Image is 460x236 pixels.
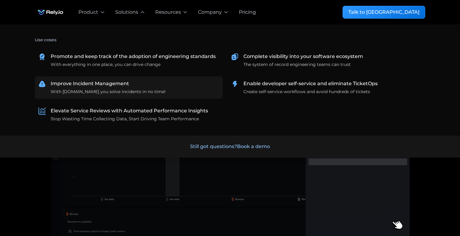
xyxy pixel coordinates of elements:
a: Complete visibility into your software ecosystemThe system of record engineering teams can trust [228,49,415,71]
div: Product [78,9,98,16]
div: Promote and keep track of the adoption of engineering standards [51,53,216,60]
a: Still got questions?Book a demo [10,136,450,158]
div: Resources [155,9,181,16]
img: Rely.io logo [35,6,66,18]
a: Promote and keep track of the adoption of engineering standardsWith everything in one place, you ... [35,49,223,71]
a: home [35,6,66,18]
div: Solutions [115,9,138,16]
span: Book a demo [237,143,270,149]
div: Elevate Service Reviews with Automated Performance Insights [51,107,208,114]
h4: Use cases [35,34,415,45]
div: Enable developer self-service and eliminate TicketOps [243,80,378,87]
div: Stop Wasting Time Collecting Data, Start Driving Team Performance [51,116,199,122]
a: Talk to [GEOGRAPHIC_DATA] [343,6,425,19]
div: Company [198,9,222,16]
div: Talk to [GEOGRAPHIC_DATA] [348,9,419,16]
a: Pricing [239,9,256,16]
div: With everything in one place, you can drive change [51,61,160,68]
a: Enable developer self-service and eliminate TicketOpsCreate self-service workflows and avoid hund... [228,76,415,99]
a: Improve Incident ManagementWith [DOMAIN_NAME] you solve incidents in no time! [35,76,223,99]
iframe: Chatbot [420,196,451,227]
div: The system of record engineering teams can trust [243,61,351,68]
div: Improve Incident Management [51,80,129,87]
div: With [DOMAIN_NAME] you solve incidents in no time! [51,89,166,95]
div: Complete visibility into your software ecosystem [243,53,363,60]
div: Create self-service workflows and avoid hundreds of tickets [243,89,370,95]
div: Still got questions? [190,143,270,150]
a: Elevate Service Reviews with Automated Performance InsightsStop Wasting Time Collecting Data, Sta... [35,103,223,126]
